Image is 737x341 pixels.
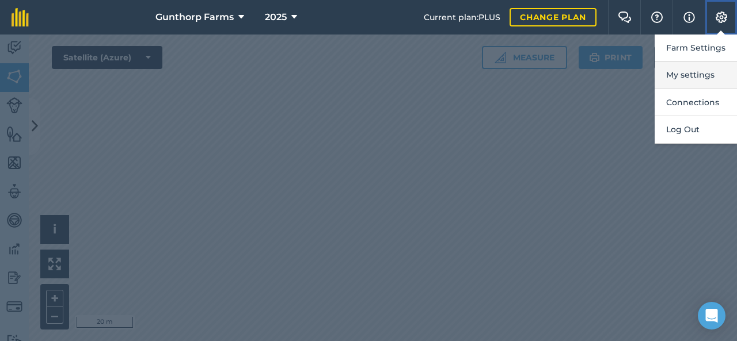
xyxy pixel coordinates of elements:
div: Open Intercom Messenger [698,302,725,329]
img: A question mark icon [650,12,664,23]
img: Two speech bubbles overlapping with the left bubble in the forefront [618,12,632,23]
span: Current plan : PLUS [424,11,500,24]
button: My settings [655,62,737,89]
button: Connections [655,89,737,116]
span: Gunthorp Farms [155,10,234,24]
a: Change plan [510,8,597,26]
img: svg+xml;base64,PHN2ZyB4bWxucz0iaHR0cDovL3d3dy53My5vcmcvMjAwMC9zdmciIHdpZHRoPSIxNyIgaGVpZ2h0PSIxNy... [683,10,695,24]
img: fieldmargin Logo [12,8,29,26]
button: Farm Settings [655,35,737,62]
span: 2025 [265,10,287,24]
img: A cog icon [715,12,728,23]
button: Log Out [655,116,737,143]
